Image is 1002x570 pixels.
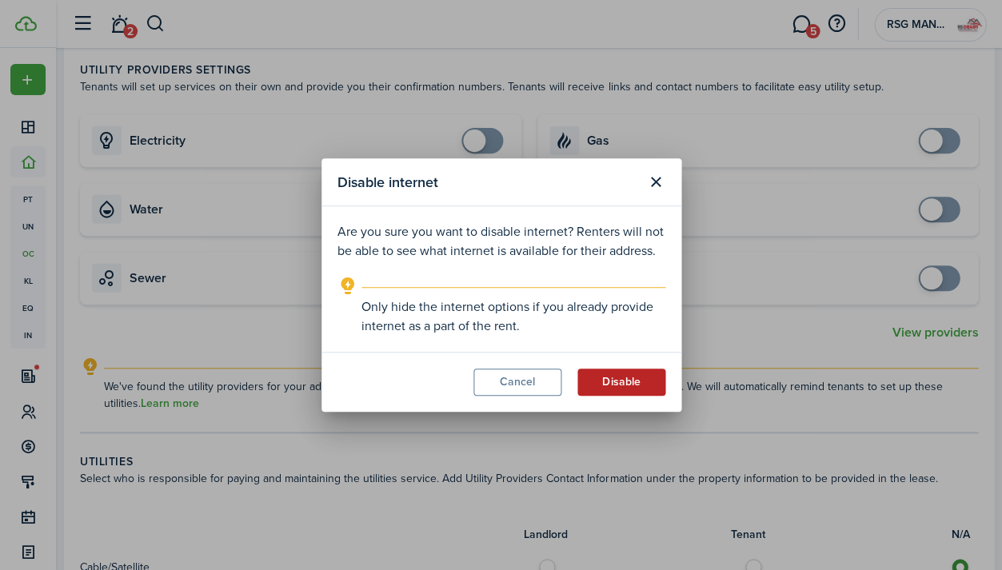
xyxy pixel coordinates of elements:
[577,369,665,396] button: Disable
[642,169,669,196] button: Close modal
[337,222,665,261] p: Are you sure you want to disable internet? Renters will not be able to see what internet is avail...
[361,297,665,336] explanation-description: Only hide the internet options if you already provide internet as a part of the rent.
[337,166,638,197] modal-title: Disable internet
[337,277,357,296] i: outline
[473,369,561,396] button: Cancel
